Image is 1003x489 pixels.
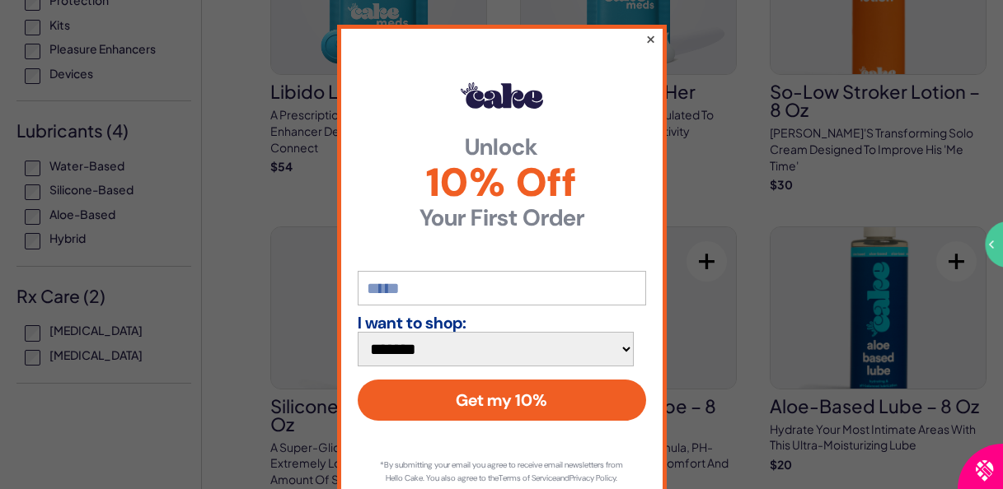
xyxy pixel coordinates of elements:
[374,459,630,485] p: *By submitting your email you agree to receive email newsletters from Hello Cake. You also agree ...
[358,380,646,421] button: Get my 10%
[461,82,543,109] img: Hello Cake
[569,473,616,483] a: Privacy Policy
[358,136,646,159] strong: Unlock
[358,207,646,230] strong: Your First Order
[358,314,466,332] strong: I want to shop:
[499,473,556,483] a: Terms of Service
[644,29,655,49] button: ×
[358,163,646,203] span: 10% Off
